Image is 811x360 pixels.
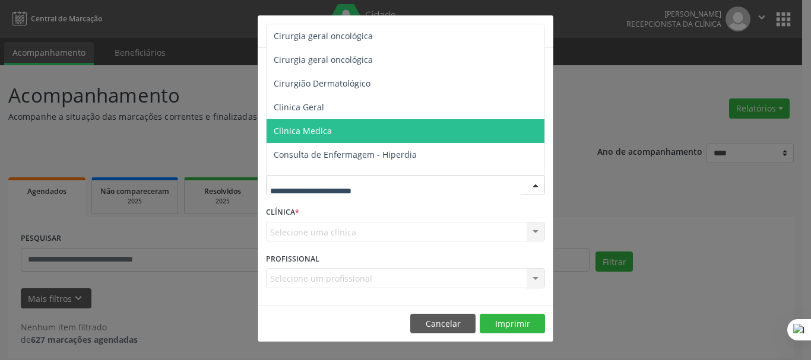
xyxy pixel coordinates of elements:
span: Cirurgia geral oncológica [274,30,373,42]
span: Consulta de Enfermagem - Hiperdia [274,149,417,160]
span: Clinica Geral [274,101,324,113]
span: Consulta de Enfermagem - Preventivo [274,173,424,184]
button: Cancelar [410,314,476,334]
label: PROFISSIONAL [266,250,319,268]
button: Close [530,15,553,44]
span: Clinica Medica [274,125,332,136]
h5: Relatório de agendamentos [266,24,402,39]
button: Imprimir [480,314,545,334]
label: CLÍNICA [266,203,299,222]
span: Cirurgia geral oncológica [274,54,373,65]
span: Cirurgião Dermatológico [274,78,370,89]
